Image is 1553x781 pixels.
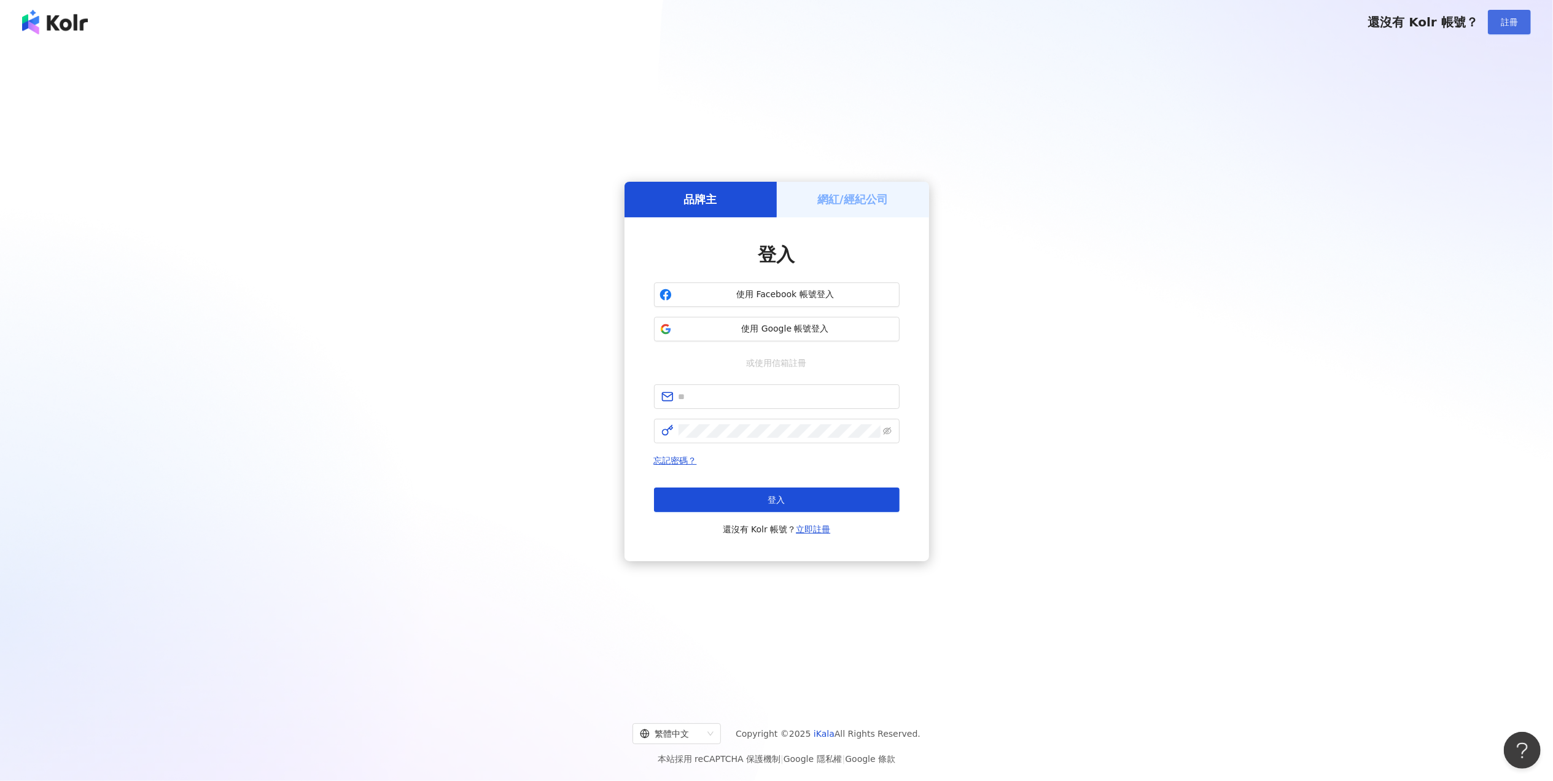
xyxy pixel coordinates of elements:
button: 登入 [654,488,900,512]
img: logo [22,10,88,34]
a: 立即註冊 [796,524,830,534]
span: Copyright © 2025 All Rights Reserved. [736,726,921,741]
span: | [780,754,784,764]
span: 使用 Facebook 帳號登入 [677,289,894,301]
span: 註冊 [1501,17,1518,27]
button: 使用 Facebook 帳號登入 [654,282,900,307]
button: 使用 Google 帳號登入 [654,317,900,341]
div: 繁體中文 [640,724,703,744]
span: 或使用信箱註冊 [738,356,815,370]
a: Google 隱私權 [784,754,843,764]
h5: 品牌主 [684,192,717,207]
span: 登入 [768,495,785,505]
span: | [843,754,846,764]
span: 登入 [758,244,795,265]
button: 註冊 [1488,10,1531,34]
a: 忘記密碼？ [654,456,697,465]
span: 還沒有 Kolr 帳號？ [723,522,831,537]
span: 本站採用 reCAPTCHA 保護機制 [658,752,895,766]
a: Google 條款 [845,754,895,764]
span: 使用 Google 帳號登入 [677,323,894,335]
a: iKala [814,729,835,739]
h5: 網紅/經紀公司 [817,192,888,207]
span: eye-invisible [883,427,892,435]
iframe: Help Scout Beacon - Open [1504,732,1541,769]
span: 還沒有 Kolr 帳號？ [1368,15,1478,29]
